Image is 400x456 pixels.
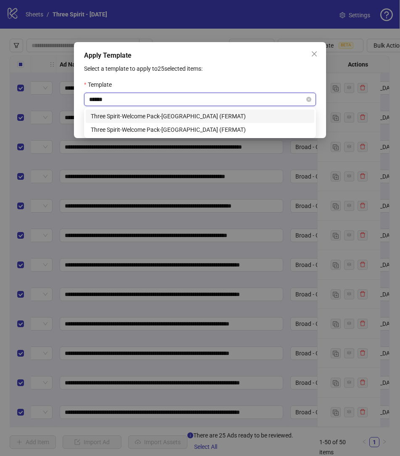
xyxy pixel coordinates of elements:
div: Three Spirit-Welcome Pack-UK (FERMAT) [86,109,314,123]
div: Three Spirit-Welcome Pack-[GEOGRAPHIC_DATA] (FERMAT) [91,125,309,134]
span: close-circle [306,97,311,102]
button: Close [308,47,321,61]
div: Apply Template [84,51,316,61]
span: close [311,51,318,57]
p: Select a template to apply to 25 selected items: [84,64,316,73]
label: Template [84,80,117,89]
div: Three Spirit-Welcome Pack-[GEOGRAPHIC_DATA] (FERMAT) [91,112,309,121]
div: Three Spirit-Welcome Pack-US (FERMAT) [86,123,314,136]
